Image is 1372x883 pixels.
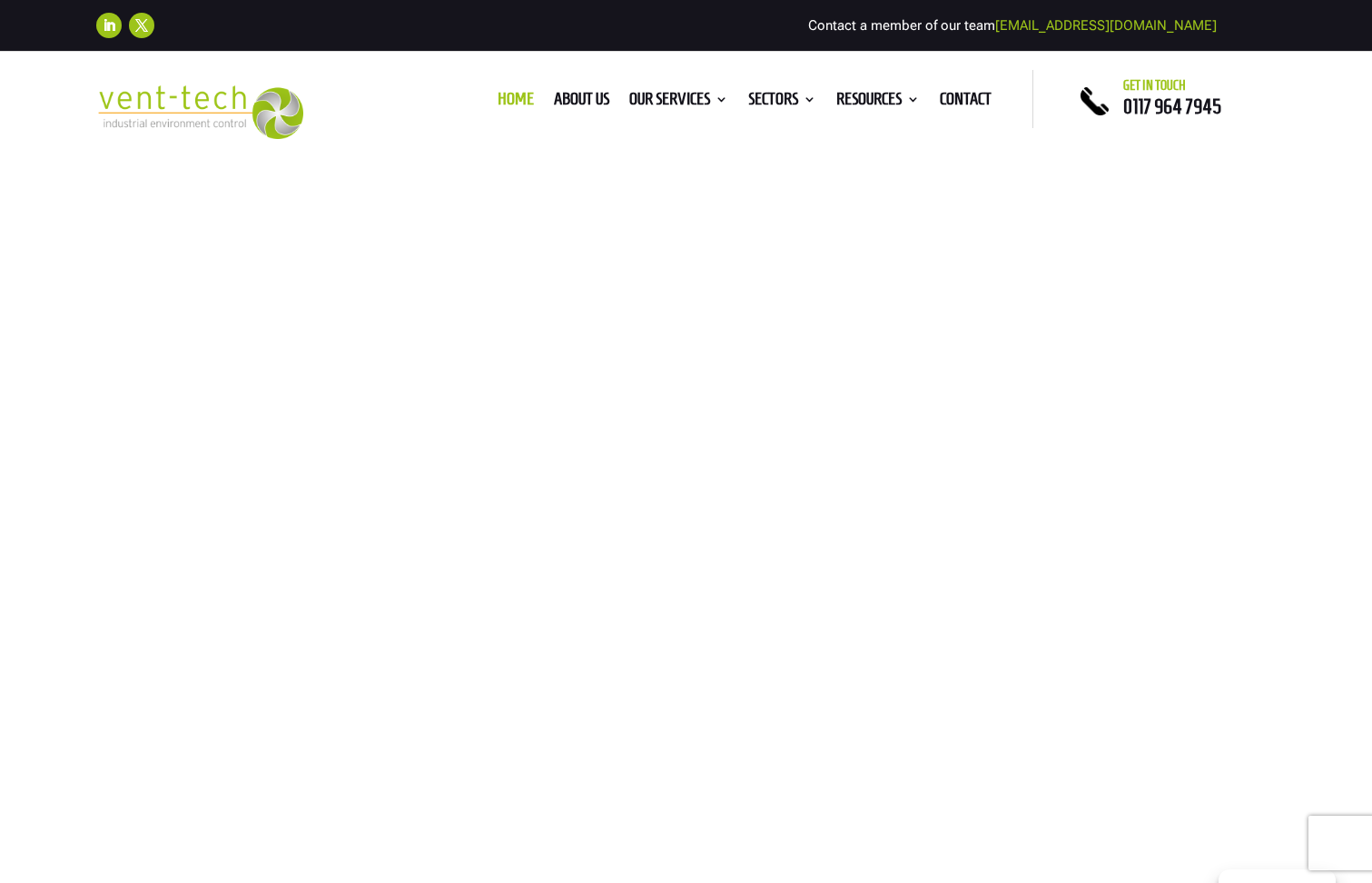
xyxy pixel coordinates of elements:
a: About us [554,93,609,113]
a: 0117 964 7945 [1123,95,1221,117]
a: Follow on LinkedIn [96,13,122,38]
a: Home [498,93,534,113]
a: Our Services [629,93,728,113]
span: Get in touch [1123,78,1186,93]
a: Sectors [748,93,816,113]
a: [EMAIL_ADDRESS][DOMAIN_NAME] [995,17,1217,34]
a: Contact [940,93,992,113]
img: 2023-09-27T08_35_16.549ZVENT-TECH---Clear-background [96,85,304,139]
a: Resources [836,93,920,113]
a: Follow on X [129,13,154,38]
span: Contact a member of our team [808,17,1217,34]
